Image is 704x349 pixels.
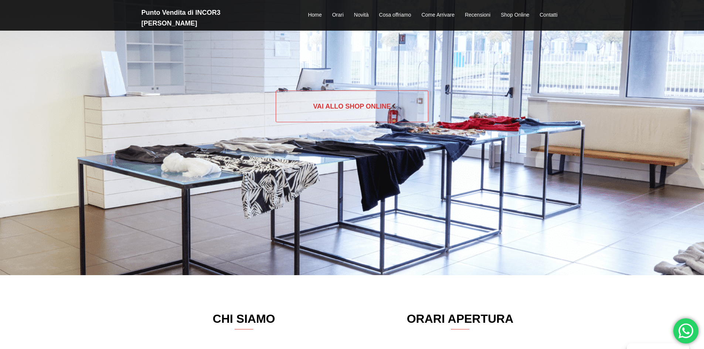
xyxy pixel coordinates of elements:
a: Cosa offriamo [379,11,411,20]
a: Recensioni [465,11,490,20]
a: Novità [354,11,369,20]
h3: CHI SIAMO [142,312,347,329]
a: Come Arrivare [421,11,454,20]
div: Hai qualche domanda? Mandaci un Whatsapp [673,318,698,343]
h2: Punto Vendita di INCOR3 [PERSON_NAME] [142,7,275,29]
a: Vai allo SHOP ONLINE [276,90,428,122]
a: Shop Online [501,11,529,20]
a: Home [308,11,322,20]
h3: ORARI APERTURA [358,312,563,329]
a: Contatti [540,11,557,20]
a: Orari [332,11,344,20]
